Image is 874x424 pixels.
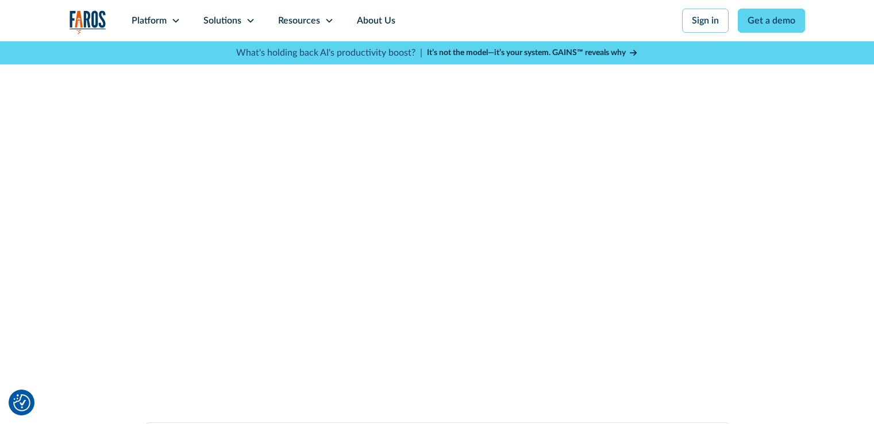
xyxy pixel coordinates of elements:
[132,14,167,28] div: Platform
[70,10,106,34] a: home
[738,9,805,33] a: Get a demo
[236,46,422,60] p: What's holding back AI's productivity boost? |
[278,14,320,28] div: Resources
[427,47,638,59] a: It’s not the model—it’s your system. GAINS™ reveals why
[427,49,626,57] strong: It’s not the model—it’s your system. GAINS™ reveals why
[682,9,729,33] a: Sign in
[13,394,30,411] img: Revisit consent button
[13,394,30,411] button: Cookie Settings
[70,10,106,34] img: Logo of the analytics and reporting company Faros.
[203,14,241,28] div: Solutions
